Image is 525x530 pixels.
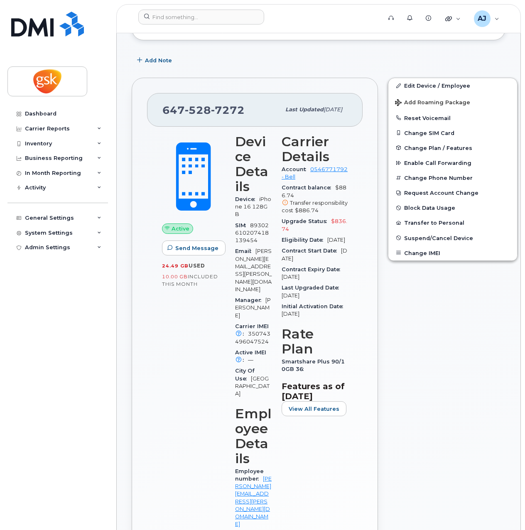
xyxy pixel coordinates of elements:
button: Change IMEI [388,245,517,260]
span: Last Upgraded Date [282,285,343,291]
a: [PERSON_NAME][EMAIL_ADDRESS][PERSON_NAME][DOMAIN_NAME] [235,476,272,528]
span: Add Note [145,56,172,64]
button: Add Roaming Package [388,93,517,110]
span: used [189,263,205,269]
span: 528 [185,104,211,116]
span: 89302610207418139454 [235,222,269,244]
button: View All Features [282,401,346,416]
span: $886.74 [295,207,319,213]
span: Upgrade Status [282,218,331,224]
span: [DATE] [282,248,347,261]
span: Add Roaming Package [395,99,470,107]
span: Last updated [285,106,324,113]
button: Enable Call Forwarding [388,155,517,170]
button: Reset Voicemail [388,110,517,125]
span: [DATE] [282,274,299,280]
span: Employee number [235,468,264,482]
span: Manager [235,297,265,303]
button: Change Plan / Features [388,140,517,155]
h3: Employee Details [235,406,272,466]
span: City Of Use [235,368,255,381]
span: Contract Start Date [282,248,341,254]
span: iPhone 16 128GB [235,196,271,218]
span: Contract Expiry Date [282,266,344,272]
h3: Carrier Details [282,134,348,164]
button: Suspend/Cancel Device [388,231,517,245]
span: [DATE] [282,292,299,299]
button: Change SIM Card [388,125,517,140]
span: Initial Activation Date [282,303,347,309]
span: $886.74 [282,184,348,214]
button: Block Data Usage [388,200,517,215]
div: Avanipal Jauhal [468,10,505,27]
input: Find something... [138,10,264,25]
button: Add Note [132,53,179,68]
span: Carrier IMEI [235,323,269,337]
span: [DATE] [324,106,342,113]
span: [DATE] [327,237,345,243]
button: Request Account Change [388,185,517,200]
button: Send Message [162,240,226,255]
span: — [248,357,253,363]
span: [PERSON_NAME] [235,297,271,319]
span: Change Plan / Features [404,145,472,151]
span: [GEOGRAPHIC_DATA] [235,375,270,397]
span: Transfer responsibility cost [282,200,348,213]
h3: Rate Plan [282,326,348,356]
button: Change Phone Number [388,170,517,185]
span: Suspend/Cancel Device [404,235,473,241]
span: Active [172,225,189,233]
span: $836.74 [282,218,347,232]
span: Smartshare Plus 90/10GB 36 [282,358,345,372]
span: [PERSON_NAME][EMAIL_ADDRESS][PERSON_NAME][DOMAIN_NAME] [235,248,272,292]
span: Eligibility Date [282,237,327,243]
span: Enable Call Forwarding [404,160,471,166]
div: Quicklinks [439,10,466,27]
span: View All Features [289,405,339,413]
span: 10.00 GB [162,274,188,280]
a: Edit Device / Employee [388,78,517,93]
h3: Features as of [DATE] [282,381,348,401]
span: Email [235,248,255,254]
h3: Device Details [235,134,272,194]
span: 350743496047524 [235,331,270,344]
span: Active IMEI [235,349,266,363]
span: included this month [162,273,218,287]
span: 24.49 GB [162,263,189,269]
span: [DATE] [282,311,299,317]
span: Contract balance [282,184,335,191]
button: Transfer to Personal [388,215,517,230]
span: Account [282,166,310,172]
span: 7272 [211,104,245,116]
a: 0546771792 - Bell [282,166,348,180]
span: Send Message [175,244,218,252]
span: AJ [478,14,486,24]
span: Device [235,196,259,202]
span: 647 [162,104,245,116]
span: SIM [235,222,250,228]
